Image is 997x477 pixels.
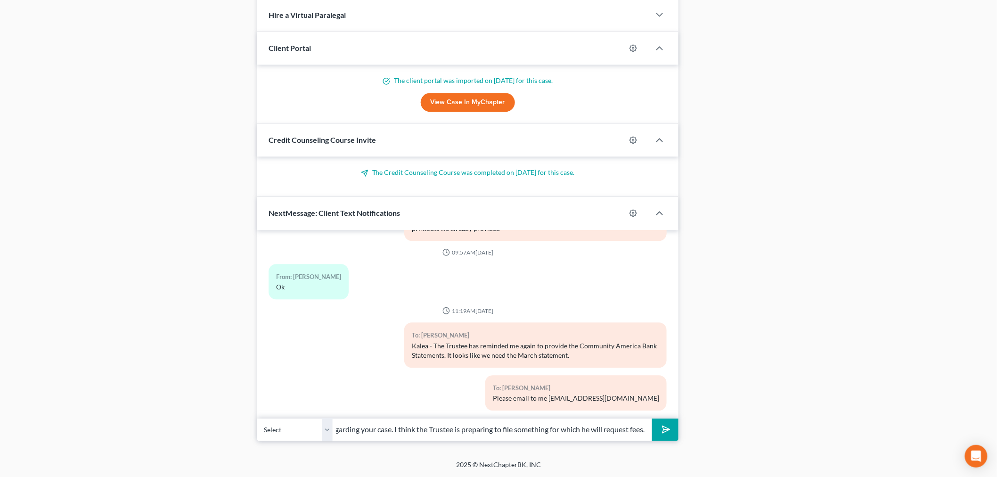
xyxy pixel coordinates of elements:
[276,271,341,282] div: From: [PERSON_NAME]
[965,445,988,468] div: Open Intercom Messenger
[412,341,659,360] div: Kalea - The Trustee has reminded me again to provide the Community America Bank Statements. It lo...
[269,208,400,217] span: NextMessage: Client Text Notifications
[412,330,659,341] div: To: [PERSON_NAME]
[421,93,515,112] a: View Case in MyChapter
[269,76,667,85] p: The client portal was imported on [DATE] for this case.
[333,418,652,441] input: Say something...
[269,10,346,19] span: Hire a Virtual Paralegal
[269,43,311,52] span: Client Portal
[269,168,667,177] p: The Credit Counseling Course was completed on [DATE] for this case.
[493,394,659,403] div: Please email to me [EMAIL_ADDRESS][DOMAIN_NAME]
[269,307,667,315] div: 11:19AM[DATE]
[493,383,659,394] div: To: [PERSON_NAME]
[276,282,341,292] div: Ok
[269,248,667,256] div: 09:57AM[DATE]
[269,135,376,144] span: Credit Counseling Course Invite
[230,460,767,477] div: 2025 © NextChapterBK, INC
